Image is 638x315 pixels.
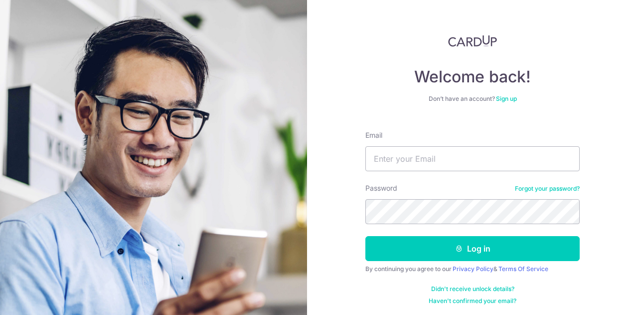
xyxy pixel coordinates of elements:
a: Didn't receive unlock details? [431,285,514,293]
label: Email [365,130,382,140]
a: Sign up [496,95,517,102]
a: Privacy Policy [453,265,493,273]
a: Haven't confirmed your email? [429,297,516,305]
div: By continuing you agree to our & [365,265,580,273]
button: Log in [365,236,580,261]
input: Enter your Email [365,146,580,171]
img: CardUp Logo [448,35,497,47]
a: Forgot your password? [515,185,580,193]
a: Terms Of Service [498,265,548,273]
label: Password [365,183,397,193]
div: Don’t have an account? [365,95,580,103]
h4: Welcome back! [365,67,580,87]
